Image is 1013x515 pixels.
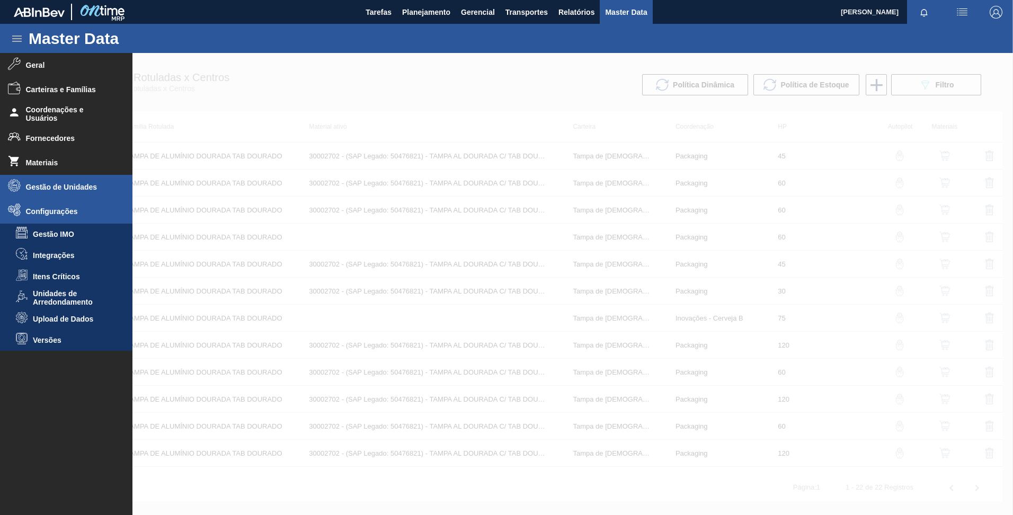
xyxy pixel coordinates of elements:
[33,230,114,238] span: Gestão IMO
[33,289,114,306] span: Unidades de Arredondamento
[33,251,114,260] span: Integrações
[14,7,65,17] img: TNhmsLtSVTkK8tSr43FrP2fwEKptu5GPRR3wAAAABJRU5ErkJggg==
[33,272,114,281] span: Itens Críticos
[26,85,113,94] span: Carteiras e Famílias
[26,158,113,167] span: Materiais
[605,6,647,19] span: Master Data
[26,207,113,216] span: Configurações
[907,5,941,20] button: Notificações
[33,315,114,323] span: Upload de Dados
[990,6,1002,19] img: Logout
[26,183,113,191] span: Gestão de Unidades
[402,6,450,19] span: Planejamento
[33,336,114,344] span: Versões
[26,105,113,122] span: Coordenações e Usuários
[956,6,968,19] img: userActions
[26,61,113,69] span: Geral
[505,6,548,19] span: Transportes
[461,6,495,19] span: Gerencial
[26,134,113,143] span: Fornecedores
[558,6,594,19] span: Relatórios
[29,32,217,45] h1: Master Data
[366,6,392,19] span: Tarefas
